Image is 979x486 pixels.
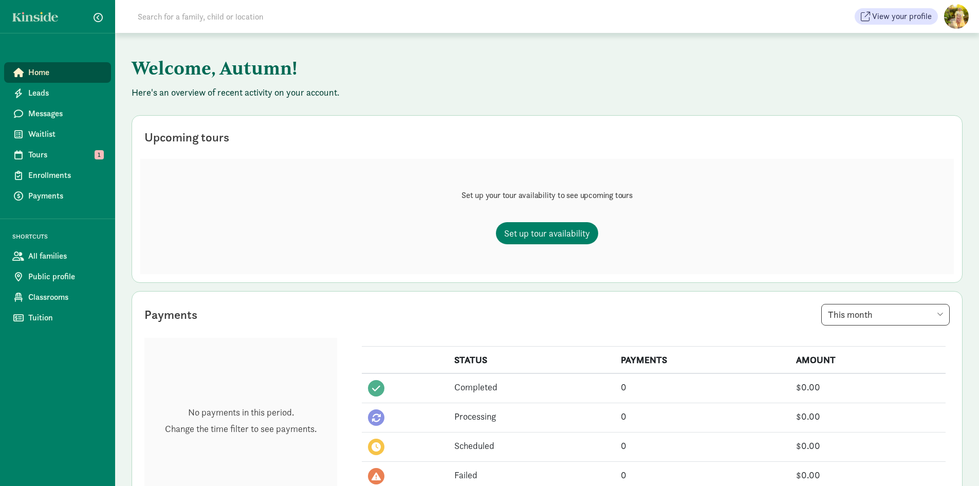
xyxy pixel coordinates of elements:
[621,439,784,453] div: 0
[454,409,608,423] div: Processing
[504,226,590,240] span: Set up tour availability
[28,250,103,262] span: All families
[615,347,790,374] th: PAYMENTS
[165,423,317,435] p: Change the time filter to see payments.
[4,186,111,206] a: Payments
[28,66,103,79] span: Home
[796,439,939,453] div: $0.00
[165,406,317,419] p: No payments in this period.
[4,62,111,83] a: Home
[132,49,640,86] h1: Welcome, Autumn!
[28,107,103,120] span: Messages
[454,380,608,394] div: Completed
[796,380,939,394] div: $0.00
[4,266,111,287] a: Public profile
[855,8,938,25] button: View your profile
[4,287,111,308] a: Classrooms
[796,468,939,482] div: $0.00
[872,10,932,23] span: View your profile
[28,271,103,283] span: Public profile
[95,150,104,159] span: 1
[454,468,608,482] div: Failed
[461,189,633,202] p: Set up your tour availability to see upcoming tours
[132,86,963,99] p: Here's an overview of recent activity on your account.
[4,103,111,124] a: Messages
[790,347,946,374] th: AMOUNT
[448,347,615,374] th: STATUS
[621,380,784,394] div: 0
[144,128,229,147] div: Upcoming tours
[4,145,111,165] a: Tours 1
[28,128,103,140] span: Waitlist
[621,468,784,482] div: 0
[144,305,197,324] div: Payments
[621,409,784,423] div: 0
[132,6,420,27] input: Search for a family, child or location
[28,312,103,324] span: Tuition
[28,169,103,182] span: Enrollments
[4,83,111,103] a: Leads
[4,246,111,266] a: All families
[454,439,608,453] div: Scheduled
[28,190,103,202] span: Payments
[28,291,103,303] span: Classrooms
[496,222,598,244] a: Set up tour availability
[28,149,103,161] span: Tours
[796,409,939,423] div: $0.00
[4,308,111,328] a: Tuition
[28,87,103,99] span: Leads
[4,165,111,186] a: Enrollments
[4,124,111,145] a: Waitlist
